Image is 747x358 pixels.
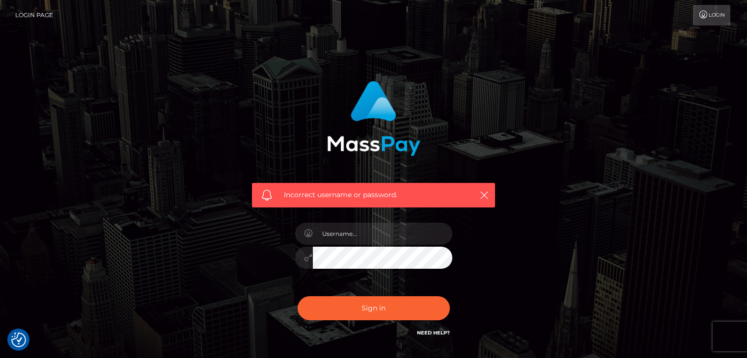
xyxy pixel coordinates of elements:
[417,330,450,336] a: Need Help?
[298,296,450,320] button: Sign in
[11,332,26,347] button: Consent Preferences
[15,5,53,26] a: Login Page
[284,190,463,200] span: Incorrect username or password.
[693,5,730,26] a: Login
[327,81,420,156] img: MassPay Login
[11,332,26,347] img: Revisit consent button
[313,223,452,245] input: Username...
